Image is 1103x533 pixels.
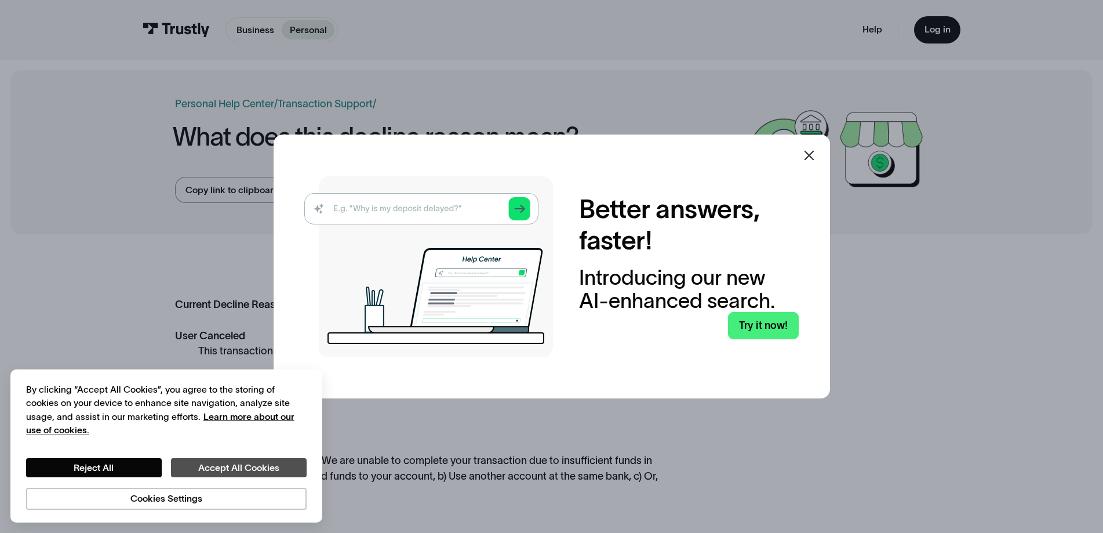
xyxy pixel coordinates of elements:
[579,266,799,312] div: Introducing our new AI-enhanced search.
[26,488,307,510] button: Cookies Settings
[26,383,307,510] div: Privacy
[26,458,162,478] button: Reject All
[10,369,322,523] div: Cookie banner
[579,194,799,256] h2: Better answers, faster!
[171,458,307,478] button: Accept All Cookies
[728,312,799,339] a: Try it now!
[26,383,307,437] div: By clicking “Accept All Cookies”, you agree to the storing of cookies on your device to enhance s...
